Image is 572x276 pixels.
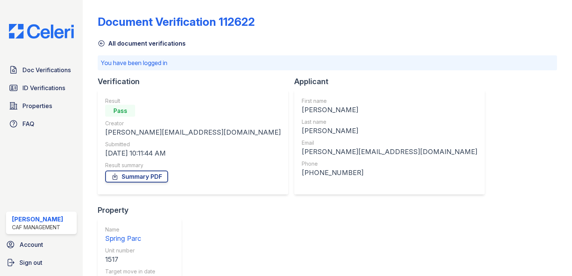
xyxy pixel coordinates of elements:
div: Verification [98,76,294,87]
div: Document Verification 112622 [98,15,255,28]
span: ID Verifications [22,83,65,92]
div: [PHONE_NUMBER] [302,168,477,178]
div: [PERSON_NAME][EMAIL_ADDRESS][DOMAIN_NAME] [105,127,281,138]
div: Target move in date [105,268,155,275]
div: Unit number [105,247,155,254]
div: [DATE] 10:11:44 AM [105,148,281,159]
p: You have been logged in [101,58,554,67]
a: Sign out [3,255,80,270]
a: Properties [6,98,77,113]
div: Property [98,205,188,215]
div: Name [105,226,155,233]
span: FAQ [22,119,34,128]
div: Result [105,97,281,105]
span: Properties [22,101,52,110]
a: ID Verifications [6,80,77,95]
div: Phone [302,160,477,168]
a: All document verifications [98,39,186,48]
span: Sign out [19,258,42,267]
div: Email [302,139,477,147]
img: CE_Logo_Blue-a8612792a0a2168367f1c8372b55b34899dd931a85d93a1a3d3e32e68fde9ad4.png [3,24,80,39]
div: Creator [105,120,281,127]
div: Applicant [294,76,491,87]
div: Result summary [105,162,281,169]
a: Summary PDF [105,171,168,183]
div: First name [302,97,477,105]
div: [PERSON_NAME][EMAIL_ADDRESS][DOMAIN_NAME] [302,147,477,157]
div: Last name [302,118,477,126]
div: [PERSON_NAME] [302,105,477,115]
div: Submitted [105,141,281,148]
a: Name Spring Parc [105,226,155,244]
a: FAQ [6,116,77,131]
div: CAF Management [12,224,63,231]
div: [PERSON_NAME] [302,126,477,136]
span: Account [19,240,43,249]
div: Spring Parc [105,233,155,244]
div: 1517 [105,254,155,265]
div: Pass [105,105,135,117]
a: Doc Verifications [6,62,77,77]
span: Doc Verifications [22,65,71,74]
div: [PERSON_NAME] [12,215,63,224]
a: Account [3,237,80,252]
